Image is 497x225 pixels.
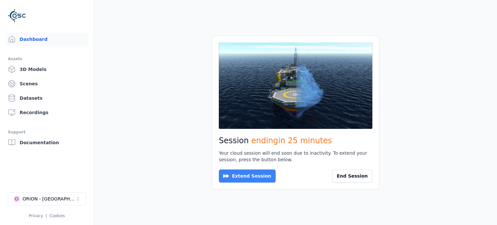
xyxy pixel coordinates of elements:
button: Select a workspace [8,192,86,205]
a: Datasets [5,92,88,105]
a: Scenes [5,77,88,90]
span: | [46,214,47,218]
div: Assets [8,55,86,63]
button: End Session [332,169,372,182]
a: Recordings [5,106,88,119]
img: Logo [8,7,26,25]
a: Dashboard [5,33,88,46]
div: O [13,196,20,202]
span: ending in 25 minutes [251,136,332,145]
a: Cookies [50,214,65,218]
div: ORION - [GEOGRAPHIC_DATA] [23,196,75,202]
div: Support [8,128,86,136]
h2: Session [219,135,372,146]
a: Documentation [5,136,88,149]
a: 3D Models [5,63,88,76]
button: Extend Session [219,169,276,182]
div: Your cloud session will end soon due to inactivity. To extend your session, press the button below. [219,150,372,163]
a: Privacy [29,214,43,218]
